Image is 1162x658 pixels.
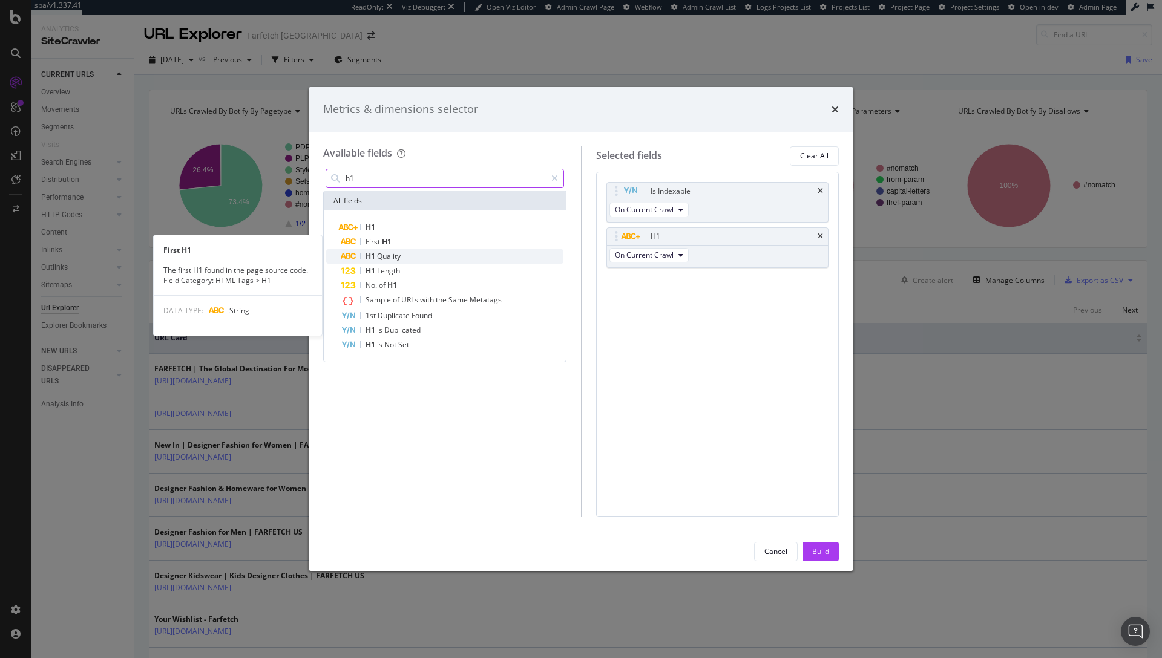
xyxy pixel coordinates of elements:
[366,222,375,232] span: H1
[790,146,839,166] button: Clear All
[366,280,379,290] span: No.
[366,339,377,350] span: H1
[800,151,829,161] div: Clear All
[812,546,829,556] div: Build
[615,204,674,215] span: On Current Crawl
[384,325,421,335] span: Duplicated
[398,339,409,350] span: Set
[379,280,387,290] span: of
[651,230,660,243] div: H1
[377,339,384,350] span: is
[366,325,377,335] span: H1
[818,187,823,195] div: times
[377,325,384,335] span: is
[393,295,401,305] span: of
[377,265,400,276] span: Length
[378,310,412,321] span: Duplicate
[401,295,420,305] span: URLs
[606,227,829,268] div: H1timesOn Current Crawl
[366,295,393,305] span: Sample
[323,102,478,117] div: Metrics & dimensions selector
[448,295,470,305] span: Same
[309,87,853,571] div: modal
[366,310,378,321] span: 1st
[344,169,546,187] input: Search by field name
[651,185,691,197] div: Is Indexable
[412,310,432,321] span: Found
[832,102,839,117] div: times
[382,236,392,247] span: H1
[366,236,382,247] span: First
[615,250,674,260] span: On Current Crawl
[387,280,397,290] span: H1
[596,149,662,163] div: Selected fields
[754,542,798,561] button: Cancel
[420,295,436,305] span: with
[1121,617,1150,646] div: Open Intercom Messenger
[324,191,566,210] div: All fields
[384,339,398,350] span: Not
[470,295,502,305] span: Metatags
[366,251,377,261] span: H1
[609,248,689,262] button: On Current Crawl
[366,265,377,276] span: H1
[323,146,392,160] div: Available fields
[436,295,448,305] span: the
[764,546,787,556] div: Cancel
[377,251,401,261] span: Quality
[154,265,322,285] div: The first H1 found in the page source code. Field Category: HTML Tags > H1
[606,182,829,223] div: Is IndexabletimesOn Current Crawl
[803,542,839,561] button: Build
[609,203,689,217] button: On Current Crawl
[154,245,322,255] div: First H1
[818,233,823,240] div: times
